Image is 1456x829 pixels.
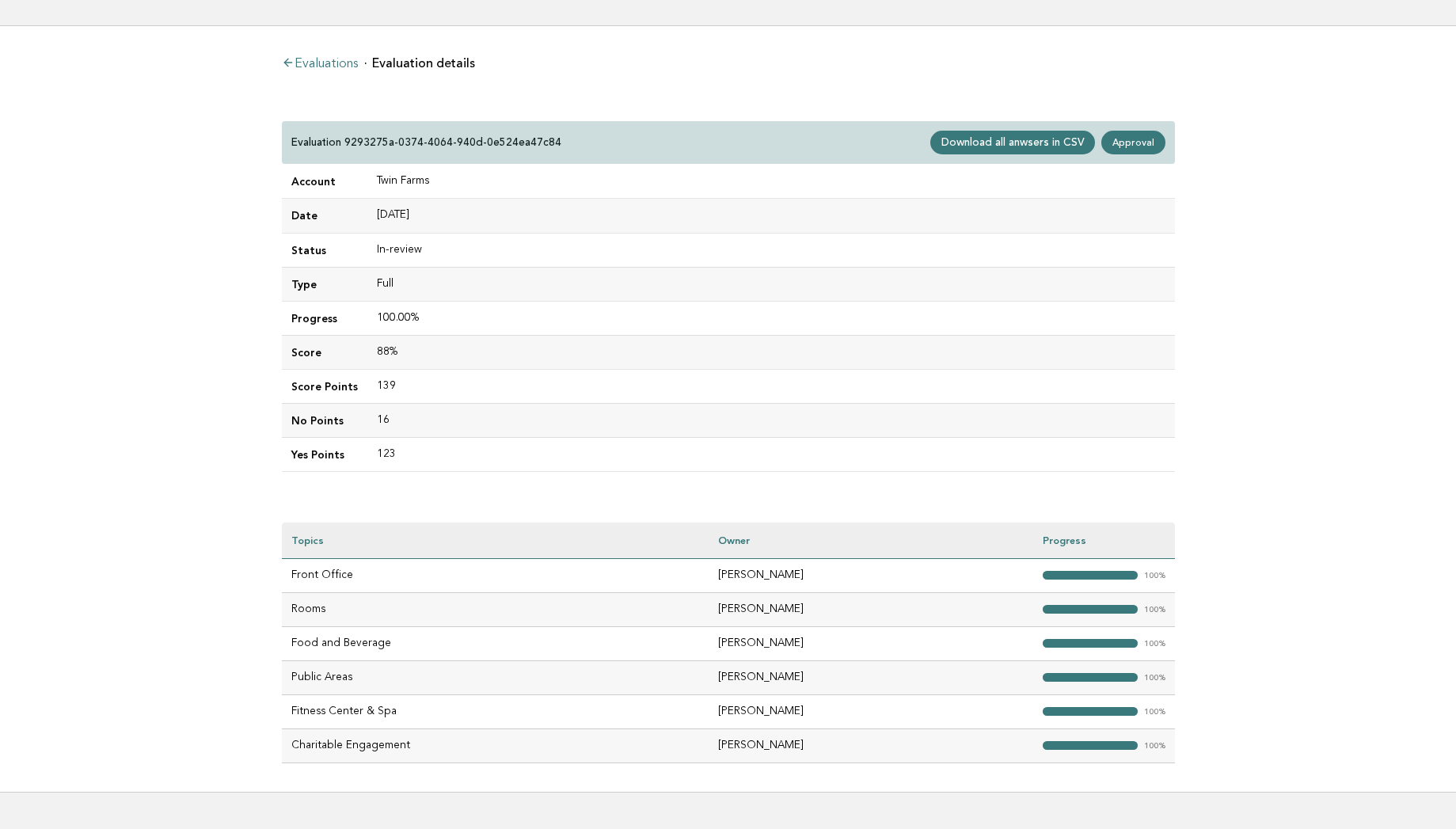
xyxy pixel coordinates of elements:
em: 100% [1144,572,1165,580]
strong: "> [1043,673,1138,682]
td: [PERSON_NAME] [709,592,1032,626]
td: [PERSON_NAME] [709,558,1032,592]
th: Progress [1033,523,1175,558]
a: Approval [1101,131,1165,154]
td: Rooms [282,592,709,626]
em: 100% [1144,640,1165,648]
td: No Points [282,403,367,437]
a: Download all anwsers in CSV [930,131,1095,154]
td: [PERSON_NAME] [709,694,1032,728]
td: 16 [367,403,1175,437]
td: Score Points [282,369,367,403]
strong: "> [1043,605,1138,614]
td: Status [282,233,367,267]
td: 123 [367,438,1175,472]
td: Date [282,199,367,233]
td: 100.00% [367,301,1175,335]
a: Evaluations [282,58,358,70]
em: 100% [1144,708,1165,717]
td: In-review [367,233,1175,267]
th: Owner [709,523,1032,558]
strong: "> [1043,639,1138,648]
td: [PERSON_NAME] [709,728,1032,762]
td: Type [282,267,367,301]
td: Food and Beverage [282,626,709,660]
td: Account [282,165,367,199]
td: Progress [282,301,367,335]
strong: "> [1043,571,1138,580]
th: Topics [282,523,709,558]
td: Score [282,335,367,369]
td: [PERSON_NAME] [709,626,1032,660]
td: 88% [367,335,1175,369]
em: 100% [1144,674,1165,683]
td: Charitable Engagement [282,728,709,762]
td: 139 [367,369,1175,403]
td: Yes Points [282,438,367,472]
td: Twin Farms [367,165,1175,199]
td: Front Office [282,558,709,592]
em: 100% [1144,606,1165,614]
td: Fitness Center & Spa [282,694,709,728]
em: 100% [1144,742,1165,751]
strong: "> [1043,707,1138,716]
td: Full [367,267,1175,301]
li: Evaluation details [364,57,475,70]
td: Public Areas [282,660,709,694]
td: [PERSON_NAME] [709,660,1032,694]
td: [DATE] [367,199,1175,233]
p: Evaluation 9293275a-0374-4064-940d-0e524ea47c84 [291,135,561,150]
strong: "> [1043,741,1138,750]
